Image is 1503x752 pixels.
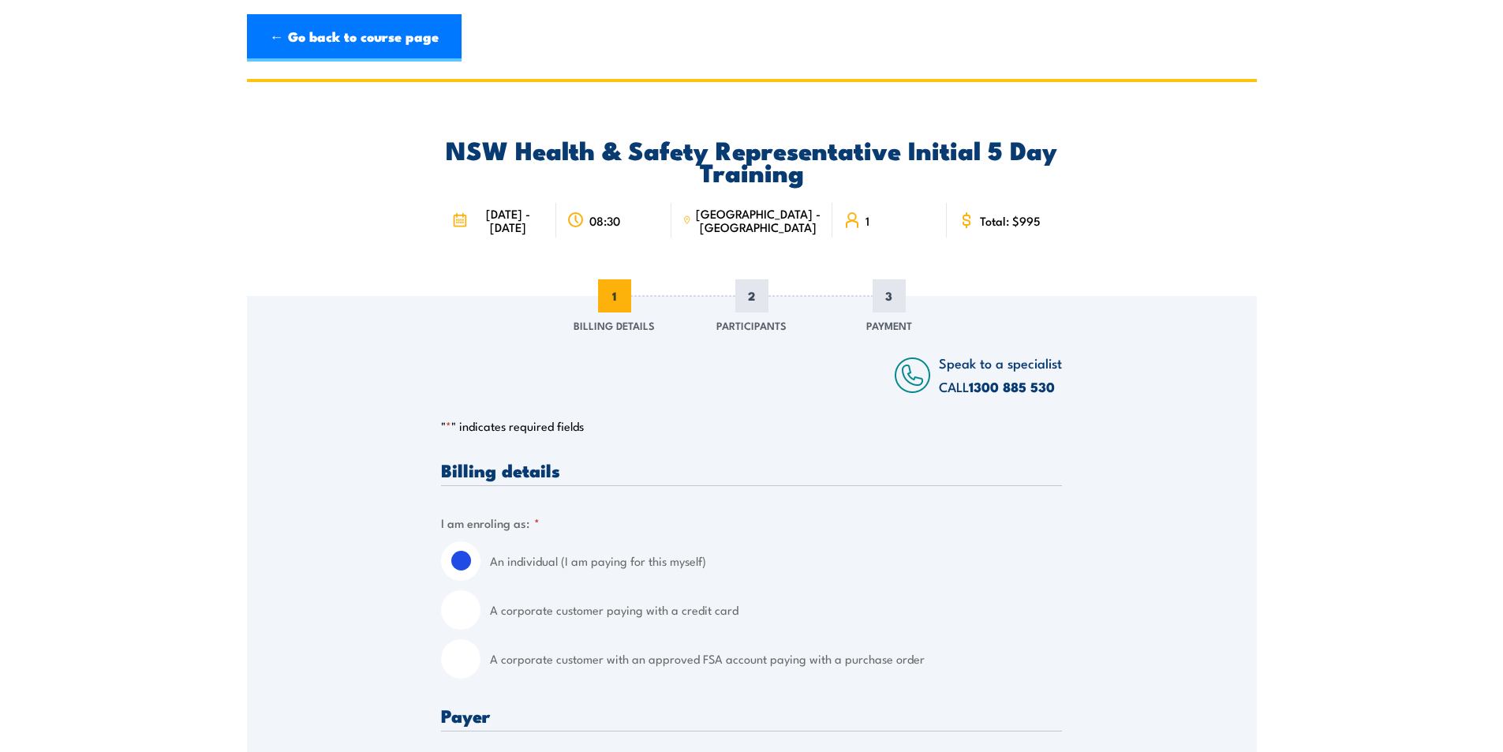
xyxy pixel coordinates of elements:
a: ← Go back to course page [247,14,462,62]
span: 3 [873,279,906,312]
legend: I am enroling as: [441,514,540,532]
p: " " indicates required fields [441,418,1062,434]
span: [GEOGRAPHIC_DATA] - [GEOGRAPHIC_DATA] [696,207,821,234]
span: Payment [866,317,912,333]
label: A corporate customer with an approved FSA account paying with a purchase order [490,639,1062,679]
label: An individual (I am paying for this myself) [490,541,1062,581]
span: [DATE] - [DATE] [472,207,545,234]
span: 1 [866,214,869,227]
h3: Payer [441,706,1062,724]
span: Billing Details [574,317,655,333]
span: 2 [735,279,768,312]
span: 08:30 [589,214,620,227]
span: Speak to a specialist CALL [939,353,1062,396]
span: 1 [598,279,631,312]
a: 1300 885 530 [969,376,1055,397]
label: A corporate customer paying with a credit card [490,590,1062,630]
h2: NSW Health & Safety Representative Initial 5 Day Training [441,138,1062,182]
h3: Billing details [441,461,1062,479]
span: Participants [716,317,787,333]
span: Total: $995 [980,214,1041,227]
